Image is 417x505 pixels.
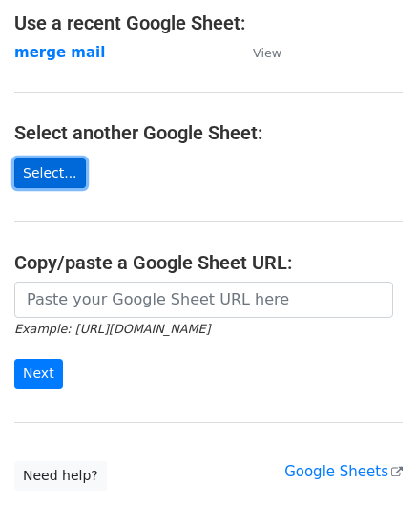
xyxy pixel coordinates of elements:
h4: Select another Google Sheet: [14,121,403,144]
h4: Use a recent Google Sheet: [14,11,403,34]
a: merge mail [14,44,105,61]
small: View [253,46,281,60]
input: Next [14,359,63,389]
iframe: Chat Widget [322,413,417,505]
a: Select... [14,158,86,188]
input: Paste your Google Sheet URL here [14,282,393,318]
a: View [234,44,281,61]
h4: Copy/paste a Google Sheet URL: [14,251,403,274]
small: Example: [URL][DOMAIN_NAME] [14,322,210,336]
a: Google Sheets [284,463,403,480]
a: Need help? [14,461,107,491]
